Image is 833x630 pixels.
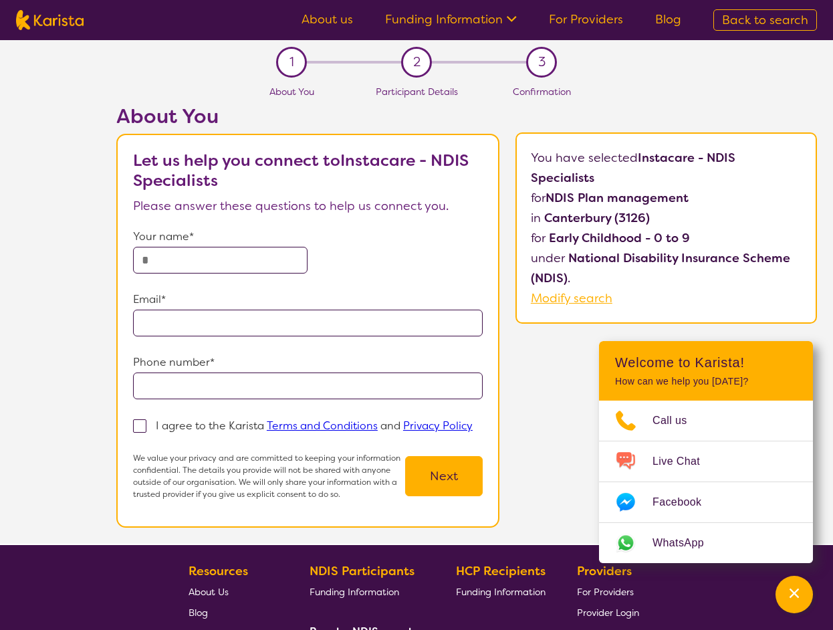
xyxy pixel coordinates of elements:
a: Blog [189,602,278,623]
img: Karista logo [16,10,84,30]
div: Channel Menu [599,341,813,563]
b: Providers [577,563,632,579]
a: About Us [189,581,278,602]
a: Terms and Conditions [267,419,378,433]
b: Early Childhood - 0 to 9 [549,230,690,246]
a: For Providers [577,581,639,602]
b: National Disability Insurance Scheme (NDIS) [531,250,790,286]
span: For Providers [577,586,634,598]
p: for [531,228,802,248]
p: Please answer these questions to help us connect you. [133,196,483,216]
span: 3 [538,52,546,72]
span: Live Chat [652,451,716,471]
span: Funding Information [310,586,399,598]
span: Blog [189,607,208,619]
a: Web link opens in a new tab. [599,523,813,563]
p: under . [531,248,802,288]
span: WhatsApp [652,533,720,553]
h2: About You [116,104,499,128]
a: For Providers [549,11,623,27]
span: 2 [413,52,421,72]
p: in [531,208,802,228]
span: About You [269,86,314,98]
a: Funding Information [310,581,425,602]
a: About us [302,11,353,27]
a: Privacy Policy [403,419,473,433]
p: Phone number* [133,352,483,373]
a: Back to search [713,9,817,31]
span: About Us [189,586,229,598]
span: Provider Login [577,607,639,619]
span: Funding Information [456,586,546,598]
a: Funding Information [456,581,546,602]
a: Modify search [531,290,612,306]
button: Next [405,456,483,496]
h2: Welcome to Karista! [615,354,797,371]
a: Provider Login [577,602,639,623]
span: 1 [289,52,294,72]
span: Participant Details [376,86,458,98]
span: Call us [652,411,703,431]
a: Blog [655,11,681,27]
b: Instacare - NDIS Specialists [531,150,735,186]
b: HCP Recipients [456,563,546,579]
p: How can we help you [DATE]? [615,376,797,387]
a: Funding Information [385,11,517,27]
b: NDIS Participants [310,563,414,579]
p: Email* [133,290,483,310]
b: NDIS Plan management [546,190,689,206]
b: Resources [189,563,248,579]
p: We value your privacy and are committed to keeping your information confidential. The details you... [133,452,405,500]
p: Your name* [133,227,483,247]
b: Let us help you connect to Instacare - NDIS Specialists [133,150,469,191]
p: for [531,188,802,208]
b: Canterbury (3126) [544,210,650,226]
p: You have selected [531,148,802,308]
button: Channel Menu [776,576,813,613]
span: Facebook [652,492,717,512]
ul: Choose channel [599,401,813,563]
span: Confirmation [513,86,571,98]
p: I agree to the Karista and [156,419,473,433]
span: Back to search [722,12,808,28]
